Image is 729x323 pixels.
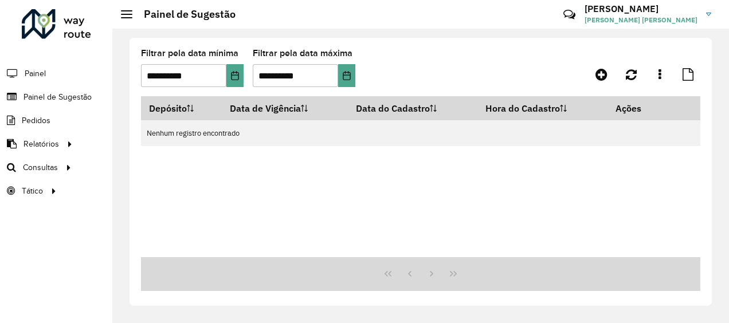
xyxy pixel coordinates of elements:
span: Pedidos [22,115,50,127]
label: Filtrar pela data máxima [253,46,352,60]
span: Tático [22,185,43,197]
th: Hora do Cadastro [477,96,607,120]
span: Painel [25,68,46,80]
td: Nenhum registro encontrado [141,120,700,146]
span: Consultas [23,161,58,174]
th: Depósito [141,96,222,120]
span: Relatórios [23,138,59,150]
button: Choose Date [226,64,244,87]
label: Filtrar pela data mínima [141,46,238,60]
th: Data do Cadastro [348,96,477,120]
h2: Painel de Sugestão [132,8,236,21]
span: [PERSON_NAME] [PERSON_NAME] [585,15,697,25]
h3: [PERSON_NAME] [585,3,697,14]
span: Painel de Sugestão [23,91,92,103]
button: Choose Date [338,64,355,87]
th: Data de Vigência [222,96,348,120]
a: Contato Rápido [557,2,582,27]
th: Ações [607,96,676,120]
